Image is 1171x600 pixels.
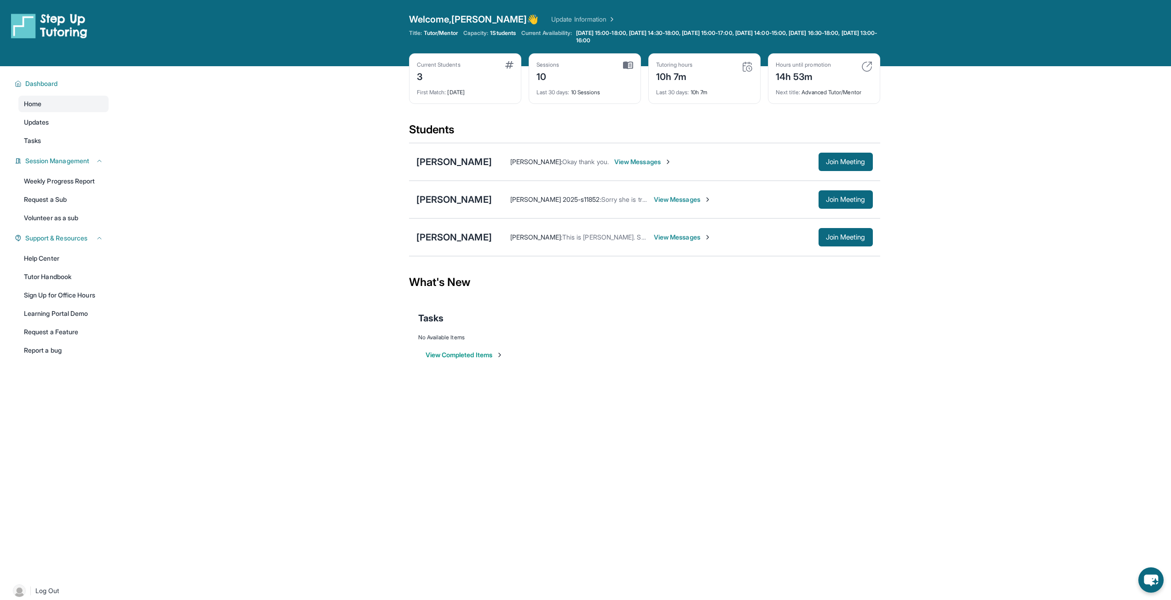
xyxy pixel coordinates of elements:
div: No Available Items [418,334,871,341]
span: Tasks [24,136,41,145]
a: Tasks [18,132,109,149]
span: Sorry she is trying to log on now [601,195,696,203]
span: [PERSON_NAME] 2025-s11852 : [510,195,601,203]
div: Tutoring hours [656,61,693,69]
span: This is [PERSON_NAME]. She wanted to do it with you during tutoring [562,233,765,241]
span: Join Meeting [826,159,865,165]
div: [PERSON_NAME] [416,231,492,244]
div: 14h 53m [776,69,831,83]
div: Students [409,122,880,143]
button: Session Management [22,156,103,166]
img: Chevron-Right [704,196,711,203]
div: 10 Sessions [536,83,633,96]
button: Join Meeting [819,153,873,171]
span: | [29,585,32,596]
span: Home [24,99,41,109]
span: View Messages [654,195,711,204]
span: [DATE] 15:00-18:00, [DATE] 14:30-18:00, [DATE] 15:00-17:00, [DATE] 14:00-15:00, [DATE] 16:30-18:0... [576,29,878,44]
button: Support & Resources [22,234,103,243]
div: 10h 7m [656,69,693,83]
a: Request a Sub [18,191,109,208]
span: [PERSON_NAME] : [510,158,562,166]
div: [PERSON_NAME] [416,193,492,206]
img: card [861,61,872,72]
button: Join Meeting [819,190,873,209]
span: Tutor/Mentor [424,29,458,37]
span: Current Availability: [521,29,572,44]
span: Welcome, [PERSON_NAME] 👋 [409,13,539,26]
a: Home [18,96,109,112]
span: Join Meeting [826,197,865,202]
div: Current Students [417,61,461,69]
span: [PERSON_NAME] : [510,233,562,241]
img: Chevron Right [606,15,616,24]
img: user-img [13,584,26,597]
span: Tasks [418,312,444,325]
span: View Messages [654,233,711,242]
span: Log Out [35,586,59,595]
span: Updates [24,118,49,127]
span: Last 30 days : [536,89,570,96]
button: View Completed Items [426,350,503,360]
button: Join Meeting [819,228,873,246]
img: Chevron-Right [664,158,672,166]
a: Updates [18,114,109,131]
span: First Match : [417,89,446,96]
span: Title: [409,29,422,37]
div: Hours until promotion [776,61,831,69]
a: Weekly Progress Report [18,173,109,189]
img: Chevron-Right [704,234,711,241]
span: Join Meeting [826,234,865,240]
a: Report a bug [18,342,109,359]
div: [PERSON_NAME] [416,155,492,168]
a: Help Center [18,250,109,267]
a: Update Information [551,15,616,24]
div: Sessions [536,61,560,69]
a: Learning Portal Demo [18,305,109,322]
button: Dashboard [22,79,103,88]
a: [DATE] 15:00-18:00, [DATE] 14:30-18:00, [DATE] 15:00-17:00, [DATE] 14:00-15:00, [DATE] 16:30-18:0... [574,29,880,44]
span: Support & Resources [25,234,87,243]
a: Tutor Handbook [18,269,109,285]
div: [DATE] [417,83,513,96]
div: 10h 7m [656,83,753,96]
img: logo [11,13,87,39]
div: 10 [536,69,560,83]
a: Sign Up for Office Hours [18,287,109,303]
div: Advanced Tutor/Mentor [776,83,872,96]
span: Okay thank you. [562,158,609,166]
span: Next title : [776,89,801,96]
a: Request a Feature [18,324,109,340]
span: Capacity: [463,29,489,37]
img: card [623,61,633,69]
span: Dashboard [25,79,58,88]
button: chat-button [1138,567,1164,593]
span: View Messages [614,157,672,166]
img: card [505,61,513,69]
div: 3 [417,69,461,83]
img: card [742,61,753,72]
a: Volunteer as a sub [18,210,109,226]
span: 1 Students [490,29,516,37]
span: Session Management [25,156,89,166]
div: What's New [409,262,880,303]
span: Last 30 days : [656,89,689,96]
